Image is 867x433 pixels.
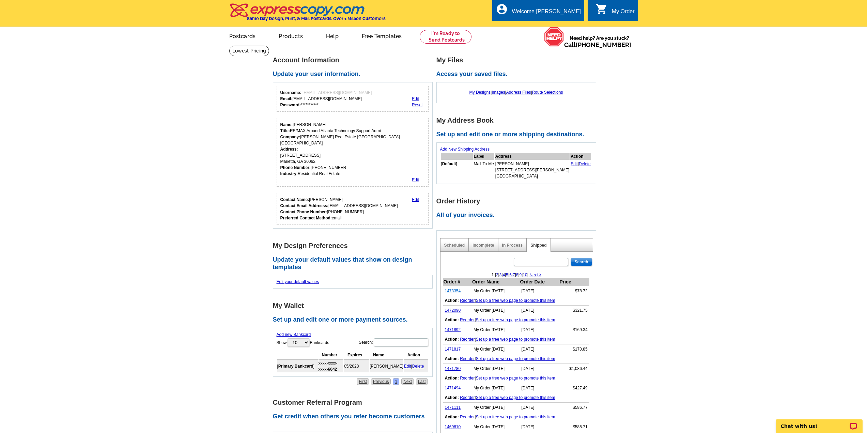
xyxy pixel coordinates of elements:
a: 3 [499,273,502,277]
iframe: LiveChat chat widget [771,412,867,433]
td: | [443,373,589,383]
td: $427.49 [559,383,589,393]
td: | [443,354,589,364]
a: 1471817 [445,347,461,352]
a: Previous [371,378,391,385]
a: Set up a free web page to promote this item [476,318,555,322]
td: [DATE] [520,422,559,432]
td: [DATE] [520,403,559,413]
a: shopping_cart My Order [595,7,635,16]
strong: Preferred Contact Method: [280,216,332,220]
span: Call [564,41,631,48]
strong: Name: [280,122,293,127]
td: [DATE] [520,306,559,315]
a: 1469810 [445,424,461,429]
span: [EMAIL_ADDRESS][DOMAIN_NAME] [303,90,372,95]
a: [PHONE_NUMBER] [576,41,631,48]
h1: My Design Preferences [273,242,436,249]
span: Need help? Are you stuck? [564,35,635,48]
th: Price [559,278,589,286]
a: Images [492,90,505,95]
h1: Order History [436,198,600,205]
th: Label [474,153,494,160]
td: $321.75 [559,306,589,315]
a: Edit [412,96,419,101]
b: Action: [445,395,459,400]
td: [DATE] [520,364,559,374]
a: Reorder [460,337,475,342]
a: 7 [513,273,515,277]
i: account_circle [496,3,508,15]
a: 9 [520,273,522,277]
th: Action [570,153,591,160]
h2: All of your invoices. [436,212,600,219]
div: [PERSON_NAME] [EMAIL_ADDRESS][DOMAIN_NAME] [PHONE_NUMBER] email [280,197,398,221]
h2: Get credit when others you refer become customers [273,413,436,420]
a: Reorder [460,298,475,303]
th: Action [404,351,428,359]
a: Set up a free web page to promote this item [476,298,555,303]
a: 1471494 [445,386,461,390]
a: 2 [496,273,498,277]
a: Same Day Design, Print, & Mail Postcards. Over 1 Million Customers. [229,8,386,21]
strong: Password: [280,103,301,107]
b: Action: [445,337,459,342]
a: 1471780 [445,366,461,371]
td: [PERSON_NAME] [370,360,403,372]
td: [ ] [277,360,318,372]
a: 1 [393,378,399,385]
a: Next [401,378,414,385]
td: [DATE] [520,325,559,335]
b: Action: [445,298,459,303]
td: $586.77 [559,403,589,413]
td: | [570,160,591,180]
a: Reorder [460,356,475,361]
td: 05/2028 [344,360,369,372]
td: $1,086.44 [559,364,589,374]
a: Delete [412,364,424,369]
input: Search [571,258,592,266]
img: help [544,27,564,47]
td: [DATE] [520,286,559,296]
div: | | | [440,86,592,99]
td: $169.34 [559,325,589,335]
td: My Order [DATE] [472,383,520,393]
a: Scheduled [444,243,465,248]
a: 8 [516,273,518,277]
a: Set up a free web page to promote this item [476,376,555,381]
div: Who should we contact regarding order issues? [277,193,429,225]
td: | [404,360,428,372]
a: Reorder [460,318,475,322]
a: Reorder [460,376,475,381]
strong: Company: [280,135,300,139]
td: | [443,296,589,306]
td: [PERSON_NAME] [STREET_ADDRESS][PERSON_NAME] [GEOGRAPHIC_DATA] [495,160,570,180]
th: Name [370,351,403,359]
h4: Same Day Design, Print, & Mail Postcards. Over 1 Million Customers. [247,16,386,21]
label: Search: [359,338,429,347]
b: Action: [445,356,459,361]
strong: Address: [280,147,298,152]
a: 10 [523,273,527,277]
td: | [443,412,589,422]
a: Route Selections [532,90,563,95]
label: Show Bankcards [277,338,329,347]
h1: My Files [436,57,600,64]
td: My Order [DATE] [472,364,520,374]
a: Products [268,28,314,44]
a: First [357,378,369,385]
strong: Contact Email Addresss: [280,203,329,208]
th: Address [495,153,570,160]
a: Postcards [218,28,267,44]
td: $585.71 [559,422,589,432]
b: Action: [445,376,459,381]
h2: Set up and edit one or more payment sources. [273,316,436,324]
td: My Order [DATE] [472,422,520,432]
a: 1471111 [445,405,461,410]
td: My Order [DATE] [472,306,520,315]
h1: My Wallet [273,302,436,309]
select: ShowBankcards [288,338,309,347]
a: Edit [571,161,578,166]
th: Order # [443,278,472,286]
